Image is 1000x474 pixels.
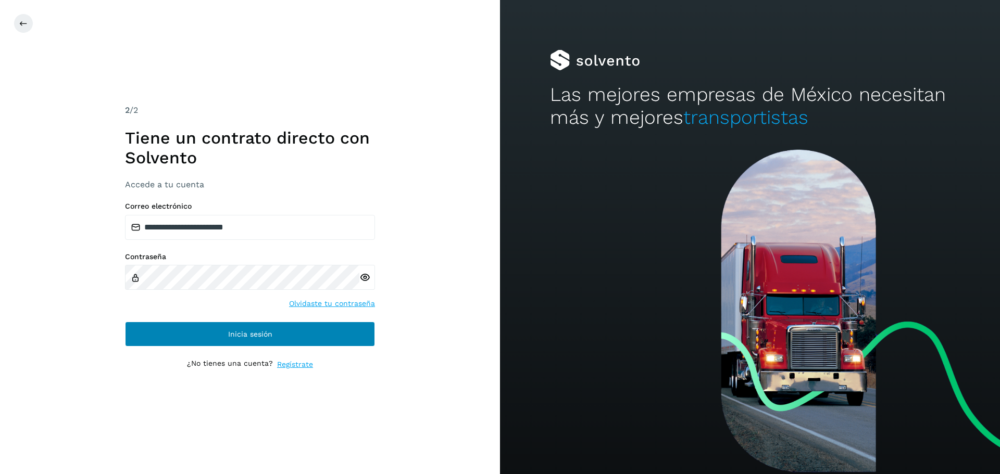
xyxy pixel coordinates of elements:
[125,104,375,117] div: /2
[550,83,950,130] h2: Las mejores empresas de México necesitan más y mejores
[125,202,375,211] label: Correo electrónico
[187,359,273,370] p: ¿No tienes una cuenta?
[125,180,375,189] h3: Accede a tu cuenta
[289,298,375,309] a: Olvidaste tu contraseña
[683,106,808,129] span: transportistas
[125,128,375,168] h1: Tiene un contrato directo con Solvento
[125,322,375,347] button: Inicia sesión
[228,330,272,338] span: Inicia sesión
[125,105,130,115] span: 2
[125,252,375,261] label: Contraseña
[277,359,313,370] a: Regístrate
